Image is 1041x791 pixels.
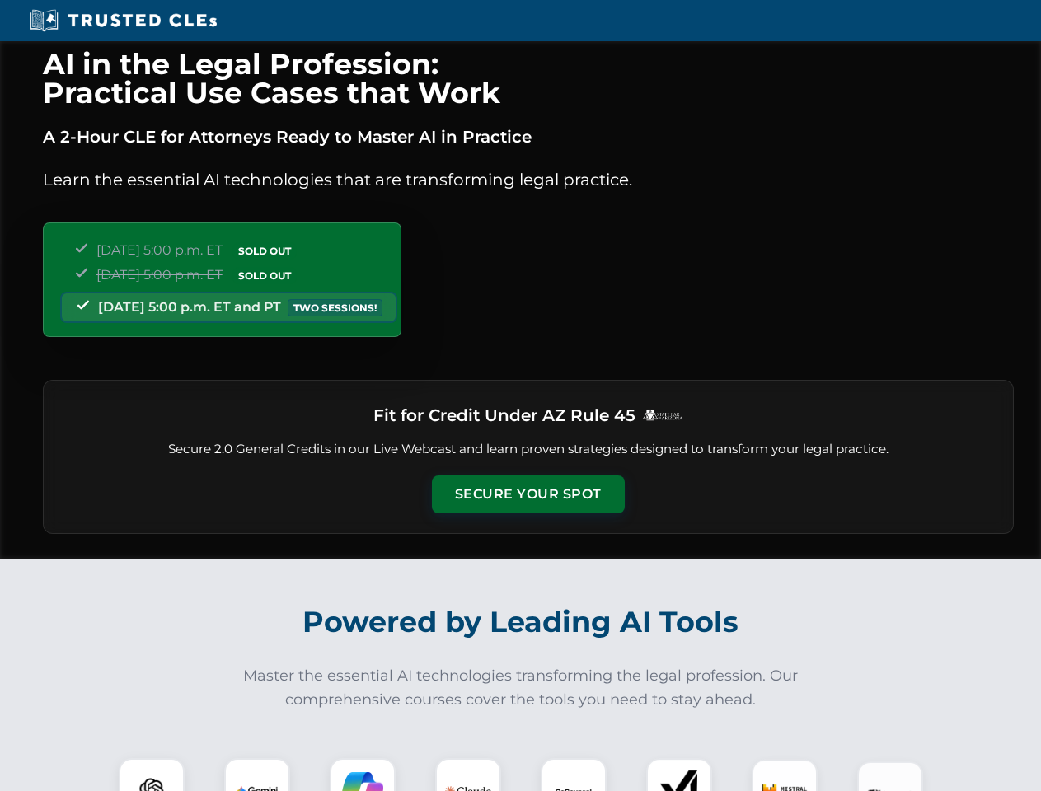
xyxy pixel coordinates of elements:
[43,49,1014,107] h1: AI in the Legal Profession: Practical Use Cases that Work
[232,664,809,712] p: Master the essential AI technologies transforming the legal profession. Our comprehensive courses...
[432,475,625,513] button: Secure Your Spot
[373,400,635,430] h3: Fit for Credit Under AZ Rule 45
[642,409,683,421] img: Logo
[43,166,1014,193] p: Learn the essential AI technologies that are transforming legal practice.
[232,242,297,260] span: SOLD OUT
[96,242,223,258] span: [DATE] 5:00 p.m. ET
[96,267,223,283] span: [DATE] 5:00 p.m. ET
[25,8,222,33] img: Trusted CLEs
[63,440,993,459] p: Secure 2.0 General Credits in our Live Webcast and learn proven strategies designed to transform ...
[43,124,1014,150] p: A 2-Hour CLE for Attorneys Ready to Master AI in Practice
[232,267,297,284] span: SOLD OUT
[64,593,978,651] h2: Powered by Leading AI Tools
